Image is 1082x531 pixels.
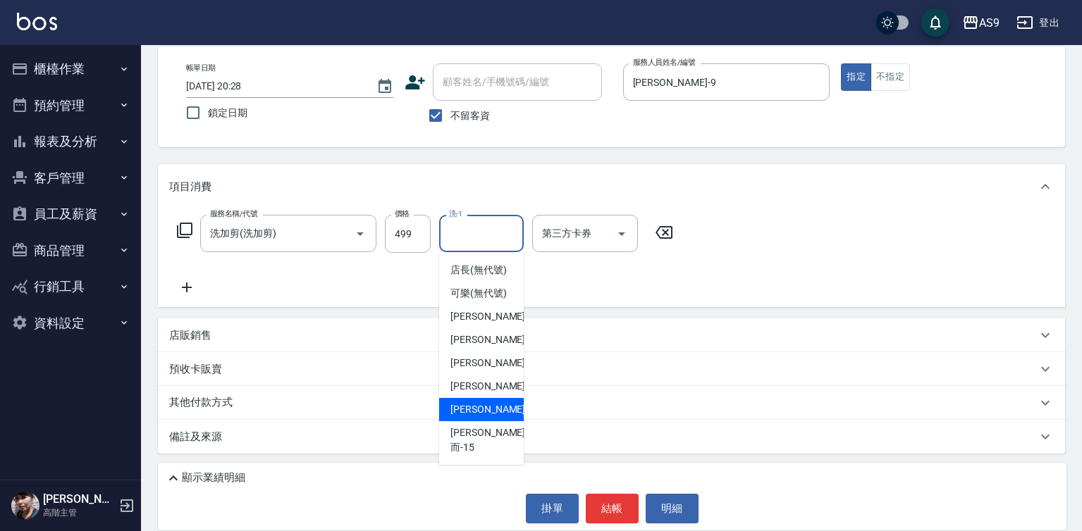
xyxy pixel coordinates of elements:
[169,180,211,194] p: 項目消費
[349,223,371,245] button: Open
[646,494,699,523] button: 明細
[633,57,695,68] label: 服務人員姓名/編號
[169,328,211,343] p: 店販銷售
[450,108,490,123] span: 不留客資
[841,63,871,91] button: 指定
[210,208,257,219] label: 服務名稱/代號
[450,402,539,417] span: [PERSON_NAME] -13
[979,14,1000,32] div: AS9
[6,305,135,342] button: 資料設定
[158,420,1065,454] div: 備註及來源
[208,106,247,120] span: 鎖定日期
[43,492,115,506] h5: [PERSON_NAME]
[6,123,135,160] button: 報表及分析
[6,160,135,196] button: 客戶管理
[158,318,1065,352] div: 店販銷售
[450,356,534,370] span: [PERSON_NAME] -9
[921,8,949,37] button: save
[6,87,135,124] button: 預約管理
[586,494,639,523] button: 結帳
[158,164,1065,209] div: 項目消費
[186,75,362,98] input: YYYY/MM/DD hh:mm
[6,232,135,269] button: 商品管理
[450,309,534,324] span: [PERSON_NAME] -2
[43,506,115,519] p: 高階主管
[6,196,135,232] button: 員工及薪資
[11,492,39,520] img: Person
[450,263,507,277] span: 店長 (無代號)
[395,208,410,219] label: 價格
[6,268,135,305] button: 行銷工具
[182,470,245,485] p: 顯示業績明細
[957,8,1005,37] button: AS9
[450,286,507,301] span: 可樂 (無代號)
[169,362,222,377] p: 預收卡販賣
[186,63,216,73] label: 帳單日期
[450,379,539,394] span: [PERSON_NAME] -12
[368,70,402,104] button: Choose date, selected date is 2025-09-11
[169,430,222,444] p: 備註及來源
[450,425,525,455] span: [PERSON_NAME]而 -15
[526,494,579,523] button: 掛單
[871,63,910,91] button: 不指定
[449,208,462,219] label: 洗-1
[158,352,1065,386] div: 預收卡販賣
[1011,10,1065,36] button: 登出
[6,51,135,87] button: 櫃檯作業
[158,386,1065,420] div: 其他付款方式
[169,395,240,411] p: 其他付款方式
[450,332,534,347] span: [PERSON_NAME] -7
[17,13,57,30] img: Logo
[610,223,633,245] button: Open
